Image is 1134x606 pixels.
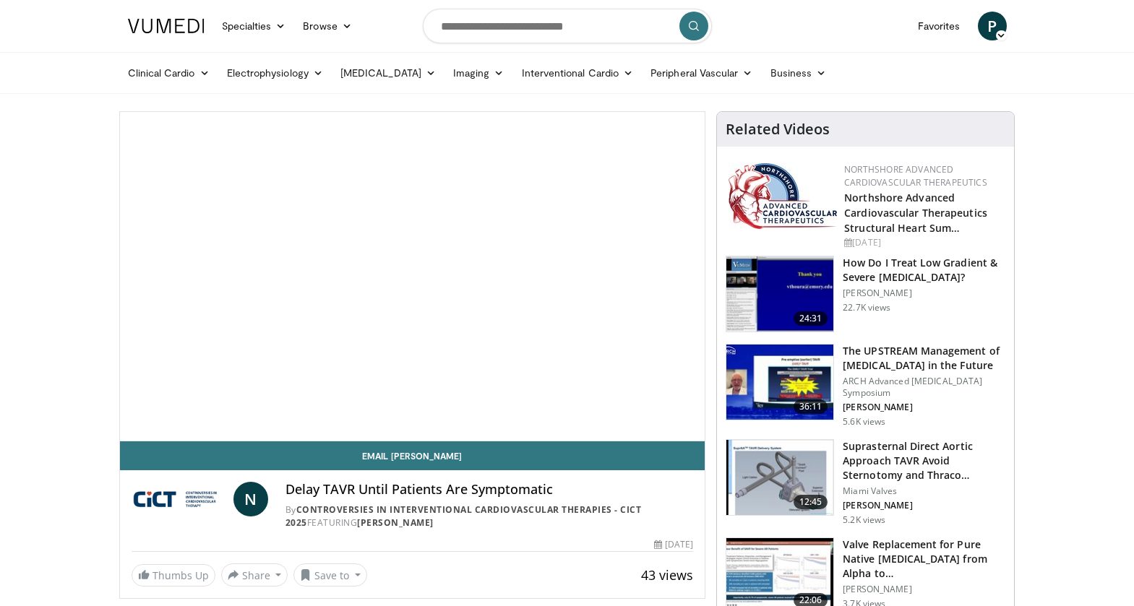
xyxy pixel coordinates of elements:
a: Interventional Cardio [513,59,643,87]
span: 43 views [641,566,693,584]
img: c8de4e82-0038-42b6-bb2d-f218ab8a75e7.150x105_q85_crop-smart_upscale.jpg [726,440,833,515]
a: 12:45 Suprasternal Direct Aortic Approach TAVR Avoid Sternotomy and Thraco… Miami Valves [PERSON_... [726,439,1005,526]
button: Share [221,563,288,586]
img: Controversies in Interventional Cardiovascular Therapies - CICT 2025 [132,482,228,516]
a: Clinical Cardio [119,59,218,87]
a: Business [762,59,836,87]
a: [PERSON_NAME] [357,516,434,529]
a: [MEDICAL_DATA] [332,59,444,87]
h3: Valve Replacement for Pure Native [MEDICAL_DATA] from Alpha to… [843,537,1005,581]
img: tyLS_krZ8-0sGT9n4xMDoxOjB1O8AjAz.150x105_q85_crop-smart_upscale.jpg [726,256,833,332]
div: By FEATURING [285,503,693,529]
img: VuMedi Logo [128,19,205,33]
a: Thumbs Up [132,564,215,586]
a: Email [PERSON_NAME] [120,441,705,470]
a: Favorites [909,12,969,40]
p: 22.7K views [843,302,890,313]
p: [PERSON_NAME] [843,500,1005,511]
a: NorthShore Advanced Cardiovascular Therapeutics [844,163,987,189]
img: a6e1f2f4-af78-4c35-bad6-467630622b8c.150x105_q85_crop-smart_upscale.jpg [726,345,833,420]
a: N [233,482,268,516]
img: 45d48ad7-5dc9-4e2c-badc-8ed7b7f471c1.jpg.150x105_q85_autocrop_double_scale_upscale_version-0.2.jpg [729,163,837,229]
h3: Suprasternal Direct Aortic Approach TAVR Avoid Sternotomy and Thraco… [843,439,1005,482]
a: Specialties [213,12,295,40]
h3: How Do I Treat Low Gradient & Severe [MEDICAL_DATA]? [843,256,1005,285]
p: 5.2K views [843,514,885,526]
button: Save to [293,563,367,586]
span: 12:45 [794,495,828,509]
p: Miami Valves [843,485,1005,497]
a: Electrophysiology [218,59,332,87]
a: Imaging [444,59,513,87]
video-js: Video Player [120,112,705,441]
h4: Delay TAVR Until Patients Are Symptomatic [285,482,693,498]
p: [PERSON_NAME] [843,584,1005,595]
a: Controversies in Interventional Cardiovascular Therapies - CICT 2025 [285,503,642,529]
a: Browse [294,12,361,40]
p: [PERSON_NAME] [843,402,1005,413]
a: 36:11 The UPSTREAM Management of [MEDICAL_DATA] in the Future ARCH Advanced [MEDICAL_DATA] Sympos... [726,344,1005,428]
p: ARCH Advanced [MEDICAL_DATA] Symposium [843,376,1005,399]
span: 24:31 [794,311,828,326]
p: 5.6K views [843,416,885,428]
input: Search topics, interventions [423,9,712,43]
a: Northshore Advanced Cardiovascular Therapeutics Structural Heart Sum… [844,191,987,235]
h4: Related Videos [726,121,830,138]
a: 24:31 How Do I Treat Low Gradient & Severe [MEDICAL_DATA]? [PERSON_NAME] 22.7K views [726,256,1005,332]
a: Peripheral Vascular [642,59,761,87]
a: P [978,12,1007,40]
div: [DATE] [844,236,1002,249]
span: 36:11 [794,399,828,414]
p: [PERSON_NAME] [843,287,1005,299]
h3: The UPSTREAM Management of [MEDICAL_DATA] in the Future [843,344,1005,373]
div: [DATE] [654,538,693,551]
